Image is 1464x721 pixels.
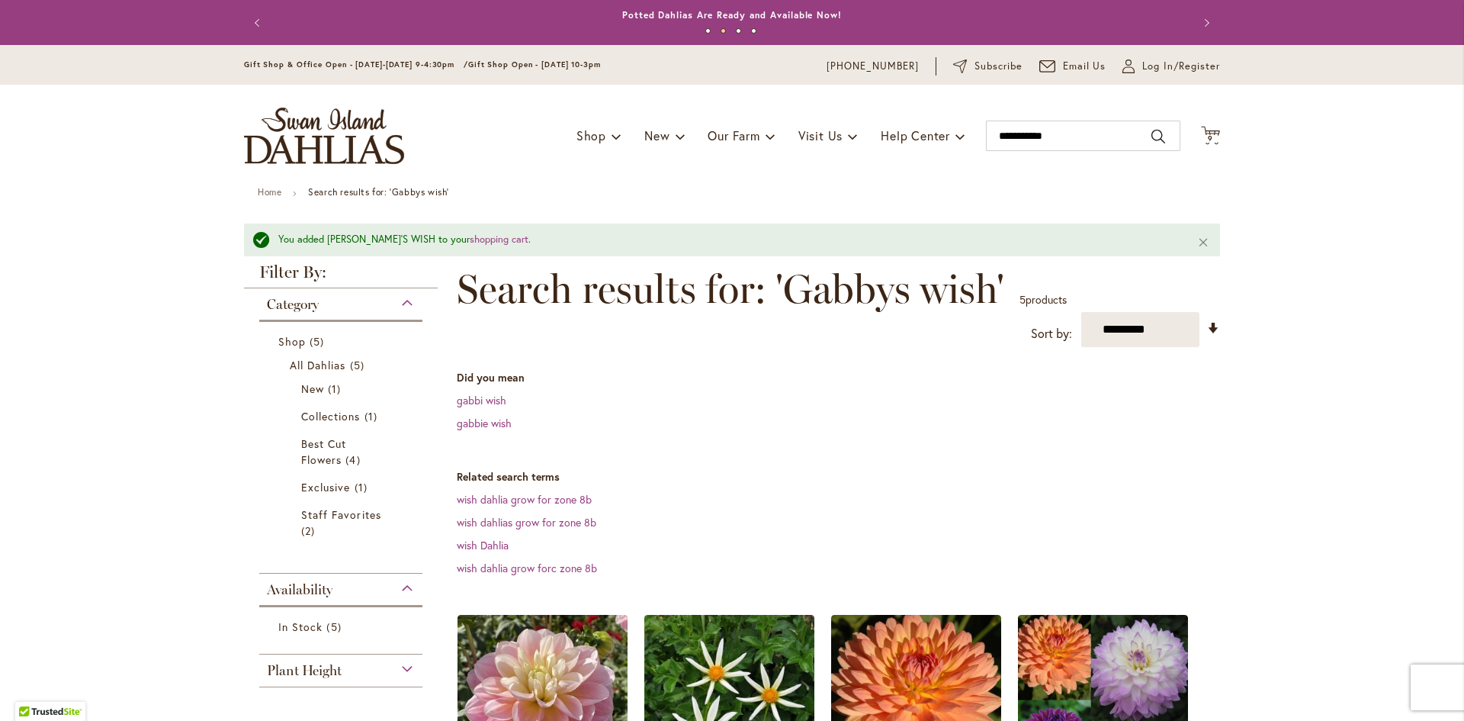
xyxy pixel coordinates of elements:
[1039,59,1106,74] a: Email Us
[267,296,319,313] span: Category
[345,452,364,468] span: 4
[457,469,1220,484] dt: Related search terms
[705,28,711,34] button: 1 of 4
[278,620,323,634] span: In Stock
[457,266,1004,312] span: Search results for: 'Gabbys wish'
[301,409,361,423] span: Collections
[1201,126,1220,146] button: 9
[576,127,606,143] span: Shop
[244,60,468,69] span: Gift Shop & Office Open - [DATE]-[DATE] 9-4:30pm /
[644,127,669,143] span: New
[258,186,281,198] a: Home
[328,381,345,397] span: 1
[301,479,384,495] a: Exclusive
[1063,59,1106,74] span: Email Us
[301,408,384,424] a: Collections
[290,357,396,373] a: All Dahlias
[1189,8,1220,38] button: Next
[457,370,1220,385] dt: Did you mean
[278,233,1174,247] div: You added [PERSON_NAME]'S WISH to your .
[244,8,274,38] button: Previous
[470,233,528,246] a: shopping cart
[827,59,919,74] a: [PHONE_NUMBER]
[290,358,346,372] span: All Dahlias
[457,561,597,575] a: wish dahlia grow forc zone 8b
[457,515,596,529] a: wish dahlias grow for zone 8b
[301,480,350,494] span: Exclusive
[301,436,346,467] span: Best Cut Flowers
[301,523,319,539] span: 2
[278,619,407,635] a: In Stock 5
[751,28,756,34] button: 4 of 4
[301,381,324,396] span: New
[1031,320,1072,348] label: Sort by:
[355,479,371,495] span: 1
[244,108,404,164] a: store logo
[457,538,509,552] a: wish Dahlia
[457,492,592,507] a: wish dahlia grow for zone 8b
[364,408,381,424] span: 1
[301,507,384,539] a: Staff Favorites
[622,9,842,21] a: Potted Dahlias Are Ready and Available Now!
[708,127,759,143] span: Our Farm
[1142,59,1220,74] span: Log In/Register
[1208,134,1213,143] span: 9
[267,581,332,598] span: Availability
[1019,292,1026,307] span: 5
[301,381,384,397] a: New
[1019,288,1067,312] p: products
[301,507,381,522] span: Staff Favorites
[350,357,368,373] span: 5
[278,334,306,349] span: Shop
[1122,59,1220,74] a: Log In/Register
[278,333,407,349] a: Shop
[881,127,950,143] span: Help Center
[267,662,342,679] span: Plant Height
[301,436,384,468] a: Best Cut Flowers
[326,619,345,635] span: 5
[721,28,726,34] button: 2 of 4
[244,264,438,288] strong: Filter By:
[310,333,328,349] span: 5
[457,393,506,407] a: gabbi wish
[974,59,1023,74] span: Subscribe
[11,667,54,710] iframe: Launch Accessibility Center
[308,186,449,198] strong: Search results for: 'Gabbys wish'
[736,28,741,34] button: 3 of 4
[798,127,843,143] span: Visit Us
[468,60,601,69] span: Gift Shop Open - [DATE] 10-3pm
[457,416,512,430] a: gabbie wish
[953,59,1023,74] a: Subscribe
